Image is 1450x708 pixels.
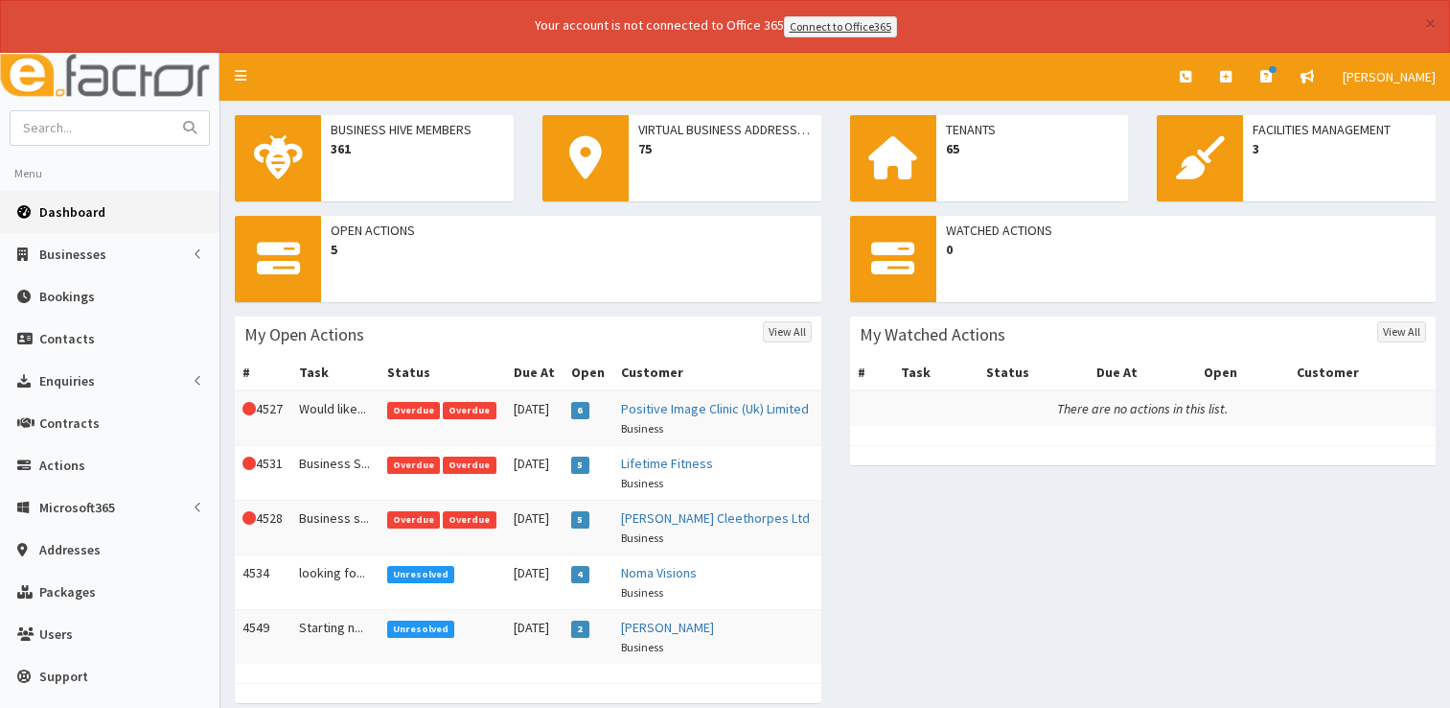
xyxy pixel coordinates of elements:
[1196,355,1289,390] th: Open
[978,355,1089,390] th: Status
[946,240,1427,259] span: 0
[39,203,105,221] span: Dashboard
[291,390,380,446] td: Would like...
[850,355,893,390] th: #
[331,240,812,259] span: 5
[1253,120,1426,139] span: Facilities Management
[443,511,496,529] span: Overdue
[621,564,697,581] a: Noma Visions
[621,531,663,545] small: Business
[506,355,564,390] th: Due At
[331,120,504,139] span: Business Hive Members
[571,566,589,583] span: 4
[235,500,291,555] td: 4528
[39,625,73,643] span: Users
[1289,355,1436,390] th: Customer
[39,457,85,474] span: Actions
[946,120,1119,139] span: Tenants
[621,455,713,472] a: Lifetime Fitness
[506,555,564,609] td: [DATE]
[39,541,101,558] span: Addresses
[784,16,897,37] a: Connect to Office365
[638,120,812,139] span: Virtual Business Addresses
[621,421,663,436] small: Business
[946,221,1427,240] span: Watched Actions
[1089,355,1196,390] th: Due At
[571,621,589,638] span: 2
[39,372,95,389] span: Enquiries
[1377,321,1426,342] a: View All
[291,555,380,609] td: looking fo...
[387,566,455,583] span: Unresolved
[244,326,364,343] h3: My Open Actions
[638,139,812,158] span: 75
[1057,400,1228,417] i: There are no actions in this list.
[571,402,589,419] span: 6
[235,555,291,609] td: 4534
[387,621,455,638] span: Unresolved
[946,139,1119,158] span: 65
[242,511,256,525] i: This Action is overdue!
[1343,68,1436,85] span: [PERSON_NAME]
[1425,13,1436,34] button: ×
[39,668,88,685] span: Support
[387,511,441,529] span: Overdue
[571,511,589,529] span: 5
[39,499,115,516] span: Microsoft365
[621,640,663,654] small: Business
[763,321,812,342] a: View All
[39,246,106,263] span: Businesses
[11,111,172,145] input: Search...
[235,390,291,446] td: 4527
[39,288,95,305] span: Bookings
[39,330,95,347] span: Contacts
[291,445,380,500] td: Business S...
[506,445,564,500] td: [DATE]
[1328,53,1450,101] a: [PERSON_NAME]
[155,15,1277,37] div: Your account is not connected to Office 365
[387,457,441,474] span: Overdue
[893,355,978,390] th: Task
[242,402,256,415] i: This Action is overdue!
[387,402,441,419] span: Overdue
[235,609,291,664] td: 4549
[39,414,100,432] span: Contracts
[39,583,96,601] span: Packages
[235,355,291,390] th: #
[506,609,564,664] td: [DATE]
[291,609,380,664] td: Starting n...
[621,509,810,527] a: [PERSON_NAME] Cleethorpes Ltd
[291,355,380,390] th: Task
[443,457,496,474] span: Overdue
[380,355,506,390] th: Status
[443,402,496,419] span: Overdue
[506,500,564,555] td: [DATE]
[564,355,613,390] th: Open
[860,326,1005,343] h3: My Watched Actions
[621,400,809,417] a: Positive Image Clinic (Uk) Limited
[621,619,714,636] a: [PERSON_NAME]
[613,355,821,390] th: Customer
[571,457,589,474] span: 5
[235,445,291,500] td: 4531
[242,457,256,470] i: This Action is overdue!
[291,500,380,555] td: Business s...
[621,585,663,600] small: Business
[331,139,504,158] span: 361
[621,476,663,490] small: Business
[331,221,812,240] span: Open Actions
[1253,139,1426,158] span: 3
[506,390,564,446] td: [DATE]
